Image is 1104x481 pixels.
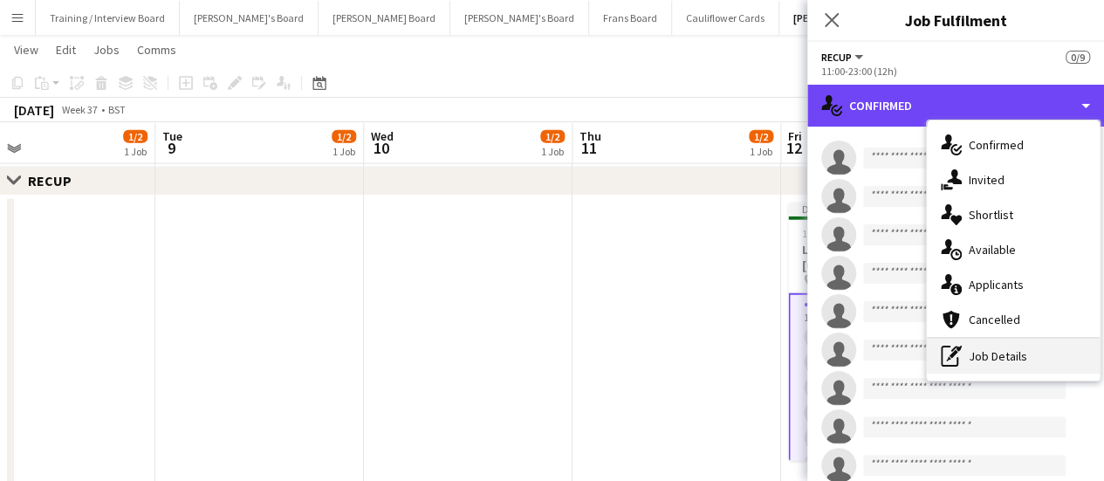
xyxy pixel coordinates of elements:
div: 1 Job [541,145,564,158]
a: Comms [130,38,183,61]
span: Thu [579,128,601,144]
div: BST [108,103,126,116]
span: RECUP [821,51,852,64]
span: 9 [160,138,182,158]
span: View [14,42,38,58]
div: Invited [927,162,1100,197]
h3: Job Fulfilment [807,9,1104,31]
div: Shortlist [927,197,1100,232]
button: [PERSON_NAME]'s Board [180,1,319,35]
div: Available [927,232,1100,267]
span: Edit [56,42,76,58]
button: Frans Board [589,1,672,35]
div: Cancelled [927,302,1100,337]
div: 1 Job [124,145,147,158]
span: 10 [368,138,394,158]
div: RECUP [28,172,86,189]
span: 1/2 [749,130,773,143]
div: Job Details [927,339,1100,374]
span: 1/2 [332,130,356,143]
div: 1 Job [333,145,355,158]
span: Comms [137,42,176,58]
div: 11:00-23:00 (12h) [821,65,1090,78]
div: Confirmed [807,85,1104,127]
app-job-card: Draft11:00-23:00 (12h)0/9Logistics Assistant At [GEOGRAPHIC_DATA] Goodwood Revival1 RoleRECUP0/91... [788,203,984,461]
div: Confirmed [927,127,1100,162]
button: RECUP [821,51,866,64]
button: [PERSON_NAME]'s Board [450,1,589,35]
button: Training / Interview Board [36,1,180,35]
a: View [7,38,45,61]
span: 11 [577,138,601,158]
span: Tue [162,128,182,144]
div: [DATE] [14,101,54,119]
span: 1/2 [540,130,565,143]
span: Week 37 [58,103,101,116]
span: Fri [788,128,802,144]
button: [PERSON_NAME] Board [319,1,450,35]
span: 1/2 [123,130,147,143]
span: 0/9 [1066,51,1090,64]
span: 11:00-23:00 (12h) [802,227,878,240]
div: 1 Job [750,145,772,158]
button: [PERSON_NAME]'s Board [779,1,922,35]
button: Cauliflower Cards [672,1,779,35]
a: Edit [49,38,83,61]
h3: Logistics Assistant At [GEOGRAPHIC_DATA] [788,242,984,273]
span: Jobs [93,42,120,58]
a: Jobs [86,38,127,61]
span: 12 [785,138,802,158]
div: Draft [788,203,984,216]
div: Applicants [927,267,1100,302]
span: Wed [371,128,394,144]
